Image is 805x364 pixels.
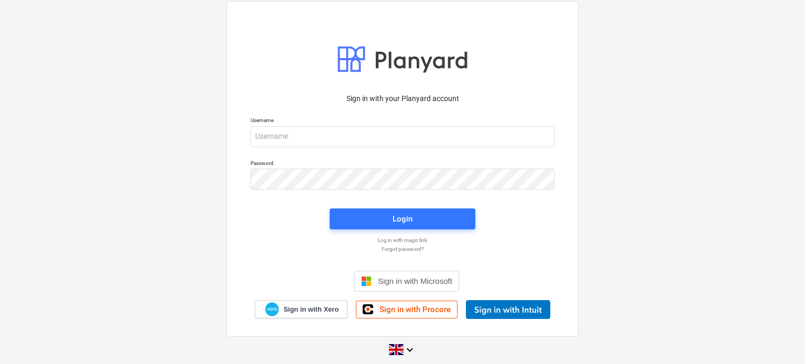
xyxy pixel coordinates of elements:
[404,344,416,356] i: keyboard_arrow_down
[356,301,458,318] a: Sign in with Procore
[284,305,339,314] span: Sign in with Xero
[251,93,554,104] p: Sign in with your Planyard account
[251,160,554,169] p: Password
[245,246,560,252] a: Forgot password?
[245,237,560,244] a: Log in with magic link
[251,117,554,126] p: Username
[265,302,279,316] img: Xero logo
[379,305,451,314] span: Sign in with Procore
[255,300,348,318] a: Sign in with Xero
[378,277,452,285] span: Sign in with Microsoft
[393,212,412,226] div: Login
[251,126,554,147] input: Username
[330,208,475,229] button: Login
[361,276,372,286] img: Microsoft logo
